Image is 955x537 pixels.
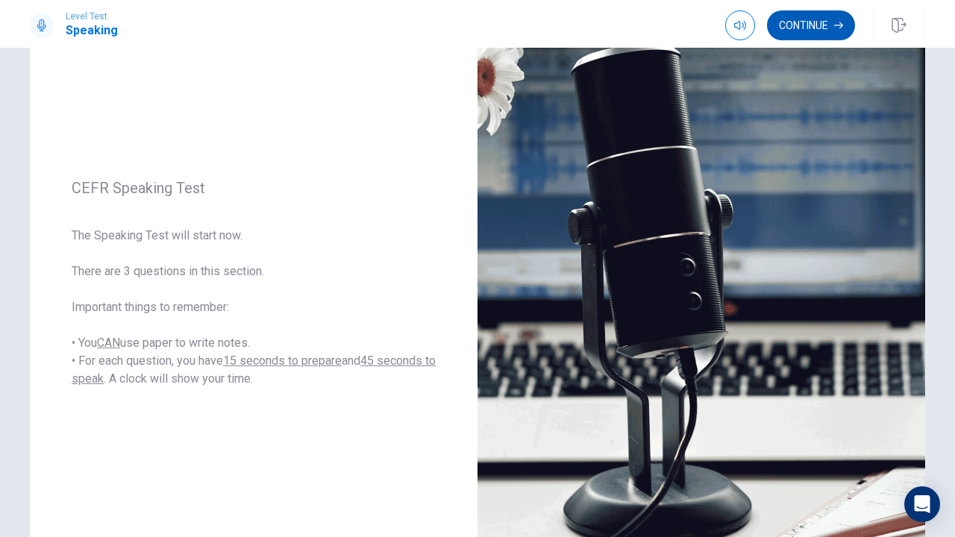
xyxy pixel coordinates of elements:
[97,336,120,350] u: CAN
[66,11,118,22] span: Level Test
[72,227,436,388] span: The Speaking Test will start now. There are 3 questions in this section. Important things to reme...
[767,10,855,40] button: Continue
[66,22,118,40] h1: Speaking
[904,486,940,522] div: Open Intercom Messenger
[72,179,436,197] span: CEFR Speaking Test
[223,354,342,368] u: 15 seconds to prepare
